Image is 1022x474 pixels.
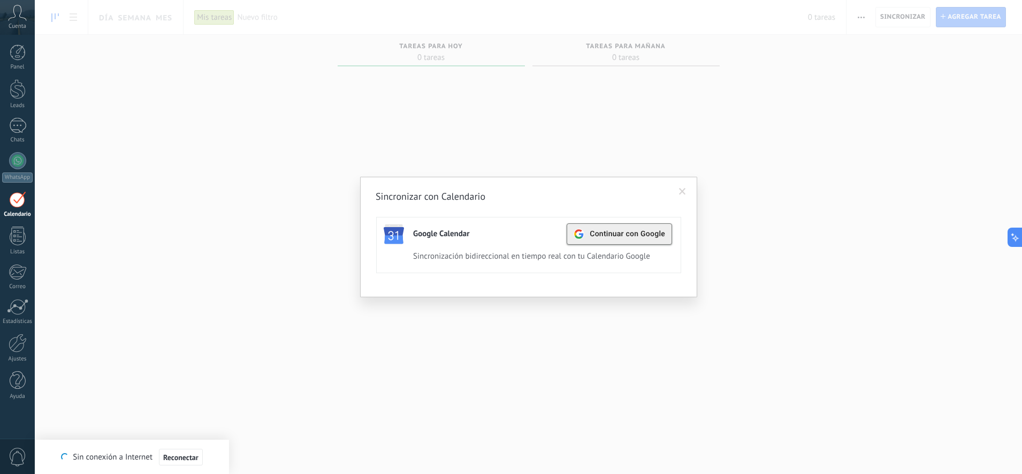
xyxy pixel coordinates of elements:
[2,102,33,109] div: Leads
[159,449,203,466] button: Reconectar
[2,249,33,255] div: Listas
[413,251,666,261] div: Sincronización bidireccional en tiempo real con tu Calendario Google
[2,356,33,363] div: Ajustes
[590,230,665,238] span: Continuar con Google
[2,172,33,183] div: WhatsApp
[2,283,33,290] div: Correo
[2,211,33,218] div: Calendario
[2,318,33,325] div: Estadísticas
[2,137,33,144] div: Chats
[9,23,26,30] span: Cuenta
[413,229,470,239] div: Google Calendar
[163,454,199,461] span: Reconectar
[567,223,672,245] button: Continuar con Google
[2,393,33,400] div: Ayuda
[376,190,681,202] h2: Sincronizar con Calendario
[2,64,33,71] div: Panel
[61,448,202,466] div: Sin conexión a Internet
